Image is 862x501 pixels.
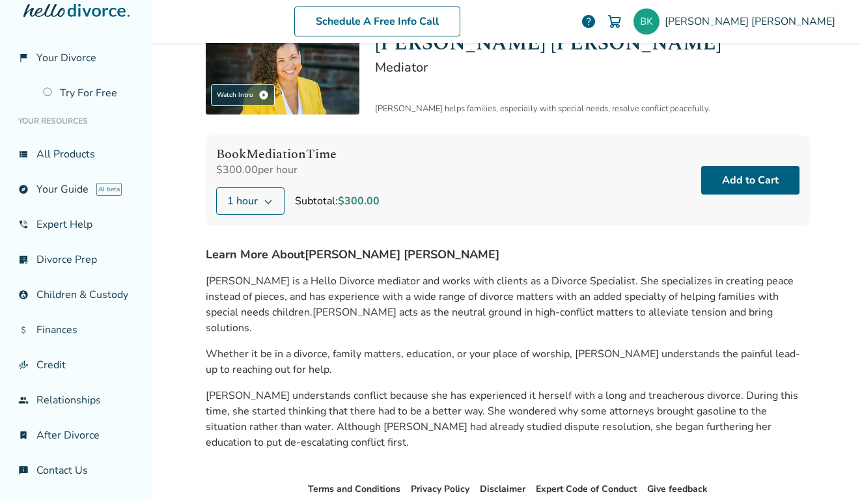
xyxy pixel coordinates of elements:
[10,420,143,450] a: bookmark_checkAfter Divorce
[10,350,143,380] a: finance_modeCredit
[647,481,708,497] li: Give feedback
[607,14,622,29] img: Cart
[633,8,660,34] img: b.kendall@mac.com
[536,483,637,495] a: Expert Code of Conduct
[375,103,810,115] div: [PERSON_NAME] helps families, especially with special needs, resolve conflict peacefully.
[10,315,143,345] a: attach_moneyFinances
[10,455,143,485] a: chat_infoContact Us
[18,290,29,300] span: account_child
[10,210,143,239] a: phone_in_talkExpert Help
[18,184,29,195] span: explore
[10,280,143,310] a: account_childChildren & Custody
[206,347,800,377] span: Whether it be in a divorce, family matters, education, or your place of worship, [PERSON_NAME] un...
[10,174,143,204] a: exploreYour GuideAI beta
[216,187,285,215] button: 1 hour
[701,166,799,195] button: Add to Cart
[206,388,798,450] span: [PERSON_NAME] understands conflict because she has experienced it herself with a long and treache...
[18,325,29,335] span: attach_money
[308,483,400,495] a: Terms and Conditions
[216,163,380,177] div: $300.00 per hour
[411,483,469,495] a: Privacy Policy
[206,274,794,319] span: [PERSON_NAME] is a Hello Divorce mediator and works with clients as a Divorce Specialist. She spe...
[294,7,460,36] a: Schedule A Free Info Call
[35,78,143,108] a: Try For Free
[36,51,96,65] span: Your Divorce
[18,149,29,159] span: view_list
[258,90,269,100] span: play_circle
[18,219,29,230] span: phone_in_talk
[18,360,29,370] span: finance_mode
[96,183,122,196] span: AI beta
[18,430,29,440] span: bookmark_check
[338,194,380,208] span: $300.00
[206,246,810,263] h4: Learn More About [PERSON_NAME] [PERSON_NAME]
[797,439,862,501] iframe: Chat Widget
[227,193,258,209] span: 1 hour
[10,385,143,415] a: groupRelationships
[211,84,275,106] div: Watch Intro
[206,273,810,336] p: [PERSON_NAME] acts as the neutral ground in high-conflict matters to alleviate tension and bring ...
[206,28,359,115] img: Claudia Brown Coulter
[295,193,380,209] div: Subtotal:
[375,59,810,76] h2: Mediator
[216,146,380,163] h4: Book Mediation Time
[581,14,596,29] a: help
[10,245,143,275] a: list_alt_checkDivorce Prep
[18,254,29,265] span: list_alt_check
[18,465,29,476] span: chat_info
[10,139,143,169] a: view_listAll Products
[18,53,29,63] span: flag_2
[18,395,29,405] span: group
[665,14,841,29] span: [PERSON_NAME] [PERSON_NAME]
[10,108,143,134] li: Your Resources
[10,43,143,73] a: flag_2Your Divorce
[480,481,525,497] li: Disclaimer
